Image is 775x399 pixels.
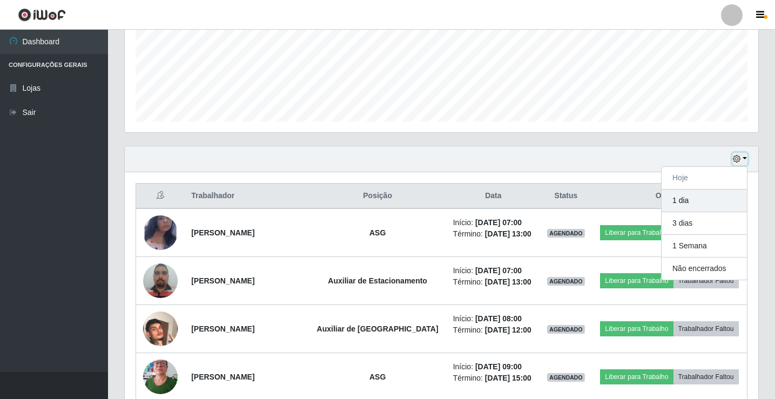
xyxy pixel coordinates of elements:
[369,228,386,237] strong: ASG
[662,258,747,280] button: Não encerrados
[475,266,522,275] time: [DATE] 07:00
[453,373,534,384] li: Término:
[18,8,66,22] img: CoreUI Logo
[453,313,534,324] li: Início:
[662,190,747,212] button: 1 dia
[485,326,531,334] time: [DATE] 12:00
[662,235,747,258] button: 1 Semana
[475,218,522,227] time: [DATE] 07:00
[453,324,534,336] li: Término:
[191,276,254,285] strong: [PERSON_NAME]
[673,369,739,384] button: Trabalhador Faltou
[662,212,747,235] button: 3 dias
[369,373,386,381] strong: ASG
[191,373,254,381] strong: [PERSON_NAME]
[453,361,534,373] li: Início:
[185,184,308,209] th: Trabalhador
[317,324,439,333] strong: Auxiliar de [GEOGRAPHIC_DATA]
[143,298,178,360] img: 1726002463138.jpeg
[453,276,534,288] li: Término:
[600,369,673,384] button: Liberar para Trabalho
[309,184,447,209] th: Posição
[485,374,531,382] time: [DATE] 15:00
[600,321,673,336] button: Liberar para Trabalho
[485,278,531,286] time: [DATE] 13:00
[453,228,534,240] li: Término:
[475,362,522,371] time: [DATE] 09:00
[191,228,254,237] strong: [PERSON_NAME]
[600,273,673,288] button: Liberar para Trabalho
[453,217,534,228] li: Início:
[547,325,585,334] span: AGENDADO
[547,373,585,382] span: AGENDADO
[447,184,540,209] th: Data
[475,314,522,323] time: [DATE] 08:00
[673,321,739,336] button: Trabalhador Faltou
[328,276,427,285] strong: Auxiliar de Estacionamento
[143,205,178,261] img: 1748046228717.jpeg
[673,273,739,288] button: Trabalhador Faltou
[662,167,747,190] button: Hoje
[547,277,585,286] span: AGENDADO
[143,258,178,303] img: 1686264689334.jpeg
[592,184,747,209] th: Opções
[540,184,592,209] th: Status
[191,324,254,333] strong: [PERSON_NAME]
[547,229,585,238] span: AGENDADO
[485,229,531,238] time: [DATE] 13:00
[600,225,673,240] button: Liberar para Trabalho
[453,265,534,276] li: Início:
